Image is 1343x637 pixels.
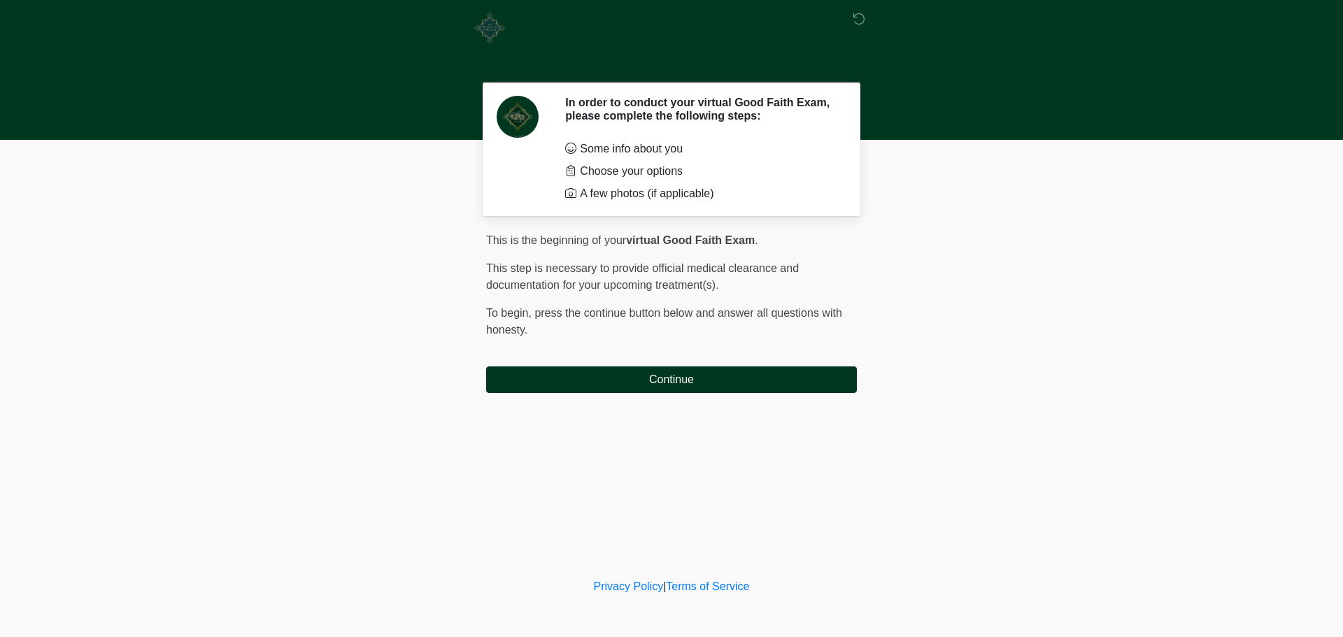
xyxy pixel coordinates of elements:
span: . [755,234,758,246]
a: Privacy Policy [594,580,664,592]
img: The Aesthetic Parlour Logo [472,10,507,45]
li: Some info about you [565,141,836,157]
a: | [663,580,666,592]
strong: virtual Good Faith Exam [626,234,755,246]
span: This is the beginning of your [486,234,626,246]
h2: In order to conduct your virtual Good Faith Exam, please complete the following steps: [565,96,836,122]
span: This step is necessary to provide official medical clearance and documentation for your upcoming ... [486,262,799,291]
img: Agent Avatar [497,96,539,138]
span: To begin, [486,307,534,319]
h1: ‎ ‎ [476,50,867,76]
span: press the continue button below and answer all questions with honesty. [486,307,842,336]
li: Choose your options [565,163,836,180]
li: A few photos (if applicable) [565,185,836,202]
button: Continue [486,366,857,393]
a: Terms of Service [666,580,749,592]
